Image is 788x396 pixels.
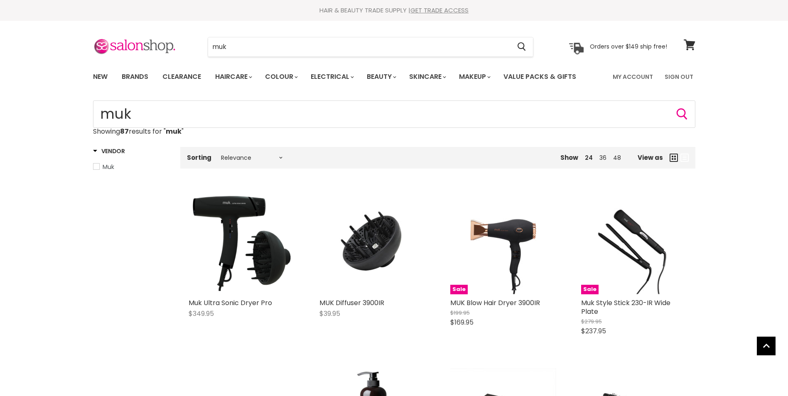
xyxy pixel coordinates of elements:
[450,298,540,308] a: MUK Blow Hair Dryer 3900IR
[208,37,511,56] input: Search
[660,68,698,86] a: Sign Out
[93,162,170,171] a: Muk
[208,37,533,57] form: Product
[187,154,211,161] label: Sorting
[560,153,578,162] span: Show
[120,127,129,136] strong: 87
[746,357,780,388] iframe: Gorgias live chat messenger
[581,285,599,294] span: Sale
[450,188,556,294] a: MUK Blow Hair Dryer 3900IRSale
[638,154,663,161] span: View as
[599,154,606,162] a: 36
[93,128,695,135] p: Showing results for " "
[613,154,621,162] a: 48
[156,68,207,86] a: Clearance
[403,68,451,86] a: Skincare
[450,318,474,327] span: $169.95
[450,309,470,317] span: $199.95
[450,285,468,294] span: Sale
[319,188,425,294] a: MUK Diffuser 3900IR
[189,309,214,318] span: $349.95
[87,68,114,86] a: New
[93,100,695,128] input: Search
[209,68,257,86] a: Haircare
[590,43,667,50] p: Orders over $149 ship free!
[361,68,401,86] a: Beauty
[83,6,706,15] div: HAIR & BEAUTY TRADE SUPPLY |
[115,68,155,86] a: Brands
[453,68,496,86] a: Makeup
[581,326,606,336] span: $237.95
[166,127,182,136] strong: muk
[581,318,602,325] span: $279.95
[581,298,670,316] a: Muk Style Stick 230-IR Wide Plate
[319,309,340,318] span: $39.95
[93,147,125,155] h3: Vendor
[189,298,272,308] a: Muk Ultra Sonic Dryer Pro
[511,37,533,56] button: Search
[87,65,595,89] ul: Main menu
[675,108,689,121] button: Search
[93,100,695,128] form: Product
[608,68,658,86] a: My Account
[581,188,687,294] a: Muk Style Stick 230-IR Wide PlateSale
[585,154,593,162] a: 24
[103,163,114,171] span: Muk
[83,65,706,89] nav: Main
[189,188,295,294] img: Muk Ultra Sonic Dryer Pro
[319,298,384,308] a: MUK Diffuser 3900IR
[497,68,582,86] a: Value Packs & Gifts
[410,6,469,15] a: GET TRADE ACCESS
[450,188,556,294] img: MUK Blow Hair Dryer 3900IR
[259,68,303,86] a: Colour
[304,68,359,86] a: Electrical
